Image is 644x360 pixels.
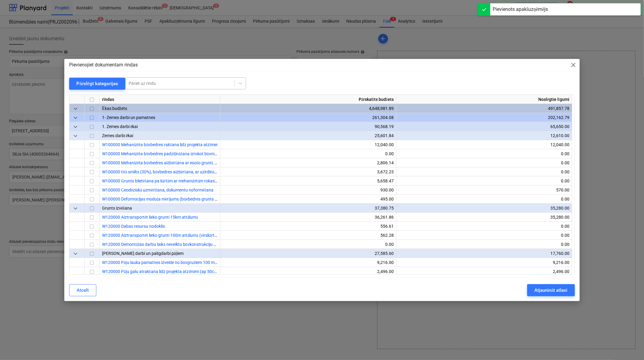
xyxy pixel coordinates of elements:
div: 0.00 [399,149,569,158]
button: Pārslēgt kategorijas [69,78,125,90]
a: W120000 Aiztransportēt lieko grunti 15km attālumā [102,215,198,220]
div: 0.00 [399,222,569,231]
a: W100000 Mehanizēta būvbedres aizbēršana ar esošo grunti, pēc betonēšanas un hidroizolācijas darbu... [102,160,394,165]
div: 36,261.86 [223,213,394,222]
a: W120000 Aiztransportēt lieko grunti 100m attālumā (virskārta) [102,233,218,238]
div: rindas [100,95,220,104]
div: 2,496.00 [223,267,394,276]
span: Zemes darbi un palīgdarbi pāļiem [102,251,184,256]
div: 90,568.19 [223,122,394,131]
div: 0.00 [223,240,394,249]
button: Atcelt [69,284,96,296]
div: 261,304.08 [223,113,394,122]
div: 0.00 [399,194,569,204]
div: Pārslēgt kategorijas [76,80,118,88]
div: 2,496.00 [399,267,569,276]
div: 12,610.00 [399,131,569,140]
div: Pievienots apakšuzņēmējs [493,6,548,13]
div: 9,216.00 [223,258,394,267]
div: 202,162.79 [399,113,569,122]
div: 491,857.78 [399,104,569,113]
div: 5,658.47 [223,176,394,185]
iframe: Chat Widget [614,331,644,360]
div: Atjaunināt atlasi [534,286,567,294]
a: W100000 Ģeodēziskā uzmērīšana, dokumentu noformēšana [102,188,213,192]
div: 25,601.84 [223,131,394,140]
a: W120000 Dabas resursu nodoklis [102,224,165,229]
span: keyboard_arrow_down [72,114,79,121]
span: Grunts izvēšana [102,206,132,211]
div: 35,280.00 [399,213,569,222]
a: W120000 Pāļu galu atrakšana līdz projekta atzīmēm (ap 50cm), t.sk.būvbedres apakšas planēšana, pi... [102,269,338,274]
span: 1- Zemes darbi un pamatnes [102,115,155,120]
span: Zemes darbi ēkai [102,133,133,138]
button: Atjaunināt atlasi [527,284,575,296]
div: 17,760.00 [399,249,569,258]
p: Pievienojiet dokumentam rindas [69,61,138,69]
div: Noslēgtie līgumi [396,95,572,104]
span: keyboard_arrow_down [72,132,79,140]
div: 0.00 [223,149,394,158]
div: 2,806.14 [223,158,394,167]
div: 9,216.00 [399,258,569,267]
span: Ēkas budžets [102,106,127,111]
span: keyboard_arrow_down [72,205,79,212]
div: Pārskatīts budžets [220,95,396,104]
a: W100000 Mehanizēta būvbedres rakšana līdz projekta atzīmei [102,142,217,147]
div: 556.61 [223,222,394,231]
a: W100000 Mehanizēta būvbedres padziļināšana izrokot būvniecībai nederīgo grunti un piebēršana ar s... [102,151,316,156]
span: keyboard_arrow_down [72,105,79,112]
div: 0.00 [399,231,569,240]
div: 12,040.00 [399,140,569,149]
div: 65,650.00 [399,122,569,131]
span: 1. Zemes darbi ēkai [102,124,138,129]
a: W120000 Demontāžas darbu laikā neveikto būvkonstrukciju un inženiertīklu demontāža [102,242,263,247]
div: 12,040.00 [223,140,394,149]
span: close [570,61,577,69]
div: 570.00 [399,185,569,194]
div: 4,648,981.89 [223,104,394,113]
div: 27,585.60 [223,249,394,258]
a: W100000 Deformācijas moduļa mērījums (būvbedres grunts pretestība) [102,197,235,201]
div: 930.00 [223,185,394,194]
div: 0.00 [399,240,569,249]
div: 37,380.75 [223,204,394,213]
div: 562.28 [223,231,394,240]
div: Atcelt [77,286,89,294]
span: keyboard_arrow_down [72,250,79,257]
a: W100000 Grunts blietēšana pa kārtām ar mehanizētām rokas blietēm pēc betonēšanas un hidroizolācij... [102,178,412,183]
div: 3,672.23 [223,167,394,176]
div: 0.00 [399,176,569,185]
div: 0.00 [399,158,569,167]
a: W120000 Pāļu lauka pamatnes izveide no būvgružiem 100 mm biezumā [102,260,235,265]
div: 0.00 [399,167,569,176]
a: W100000 tīrā smilts (30%), būvbedres aizbēršana, ar uzirdinākuma k=1.3 [102,169,236,174]
div: 495.00 [223,194,394,204]
div: 35,280.00 [399,204,569,213]
span: keyboard_arrow_down [72,123,79,130]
